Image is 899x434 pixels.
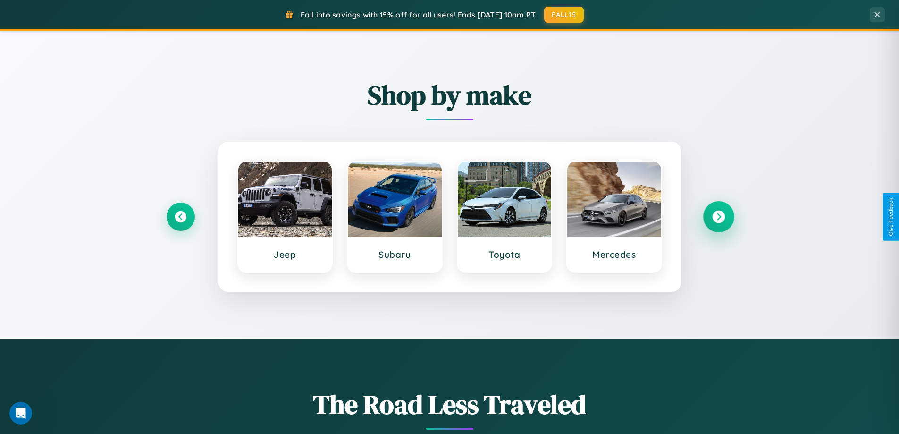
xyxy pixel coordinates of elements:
[577,249,652,260] h3: Mercedes
[301,10,537,19] span: Fall into savings with 15% off for all users! Ends [DATE] 10am PT.
[167,77,733,113] h2: Shop by make
[357,249,432,260] h3: Subaru
[888,198,894,236] div: Give Feedback
[9,402,32,425] iframe: Intercom live chat
[248,249,323,260] h3: Jeep
[544,7,584,23] button: FALL15
[467,249,542,260] h3: Toyota
[167,386,733,423] h1: The Road Less Traveled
